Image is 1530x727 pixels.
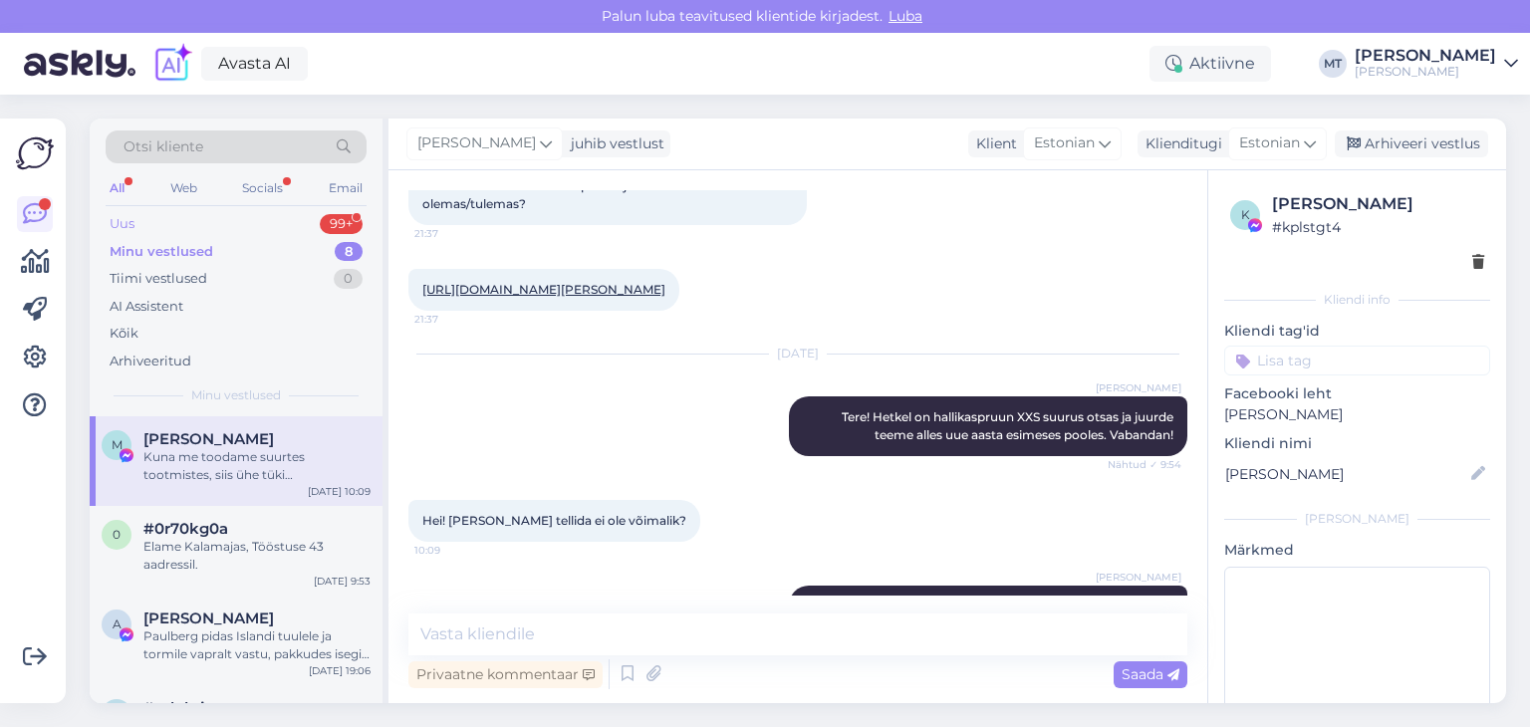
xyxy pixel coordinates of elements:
[143,699,228,717] span: #qdobtjwu
[1355,48,1496,64] div: [PERSON_NAME]
[143,448,371,484] div: Kuna me toodame suurtes tootmistes, siis ühe tüki [PERSON_NAME] saa toote. Peame enda toodete too...
[335,242,363,262] div: 8
[143,430,274,448] span: Maarika Andersson
[1319,50,1347,78] div: MT
[1138,133,1222,154] div: Klienditugi
[1034,132,1095,154] span: Estonian
[1224,291,1490,309] div: Kliendi info
[408,661,603,688] div: Privaatne kommentaar
[110,352,191,371] div: Arhiveeritud
[842,409,1176,442] span: Tere! Hetkel on hallikaspruun XXS suurus otsas ja juurde teeme alles uue aasta esimeses pooles. V...
[320,214,363,234] div: 99+
[1224,321,1490,342] p: Kliendi tag'id
[1224,383,1490,404] p: Facebooki leht
[110,324,138,344] div: Kõik
[408,345,1187,363] div: [DATE]
[1239,132,1300,154] span: Estonian
[563,133,664,154] div: juhib vestlust
[1335,130,1488,157] div: Arhiveeri vestlus
[143,609,274,627] span: Anu Turu
[143,538,371,574] div: Elame Kalamajas, Tööstuse 43 aadressil.
[106,175,128,201] div: All
[1355,48,1518,80] a: [PERSON_NAME][PERSON_NAME]
[325,175,367,201] div: Email
[968,133,1017,154] div: Klient
[308,484,371,499] div: [DATE] 10:09
[238,175,287,201] div: Socials
[1241,207,1250,222] span: k
[1149,46,1271,82] div: Aktiivne
[191,386,281,404] span: Minu vestlused
[414,312,489,327] span: 21:37
[1224,540,1490,561] p: Märkmed
[112,437,123,452] span: M
[414,543,489,558] span: 10:09
[110,242,213,262] div: Minu vestlused
[1107,457,1181,472] span: Nähtud ✓ 9:54
[1225,463,1467,485] input: Lisa nimi
[166,175,201,201] div: Web
[334,269,363,289] div: 0
[110,214,134,234] div: Uus
[1272,216,1484,238] div: # kplstgt4
[422,513,686,528] span: Hei! [PERSON_NAME] tellida ei ole võimalik?
[417,132,536,154] span: [PERSON_NAME]
[1096,570,1181,585] span: [PERSON_NAME]
[414,226,489,241] span: 21:37
[1224,346,1490,375] input: Lisa tag
[16,134,54,172] img: Askly Logo
[1122,665,1179,683] span: Saada
[1096,380,1181,395] span: [PERSON_NAME]
[422,282,665,297] a: [URL][DOMAIN_NAME][PERSON_NAME]
[1224,510,1490,528] div: [PERSON_NAME]
[1355,64,1496,80] div: [PERSON_NAME]
[309,663,371,678] div: [DATE] 19:06
[314,574,371,589] div: [DATE] 9:53
[1272,192,1484,216] div: [PERSON_NAME]
[143,627,371,663] div: Paulberg pidas Islandi tuulele ja tormile vapralt vastu, pakkudes isegi jääkoopas kaitset. Tänud!...
[110,269,207,289] div: Tiimi vestlused
[883,7,928,25] span: Luba
[1224,433,1490,454] p: Kliendi nimi
[201,47,308,81] a: Avasta AI
[1224,404,1490,425] p: [PERSON_NAME]
[124,136,203,157] span: Otsi kliente
[110,297,183,317] div: AI Assistent
[143,520,228,538] span: #0r70kg0a
[113,616,122,631] span: A
[113,527,121,542] span: 0
[151,43,193,85] img: explore-ai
